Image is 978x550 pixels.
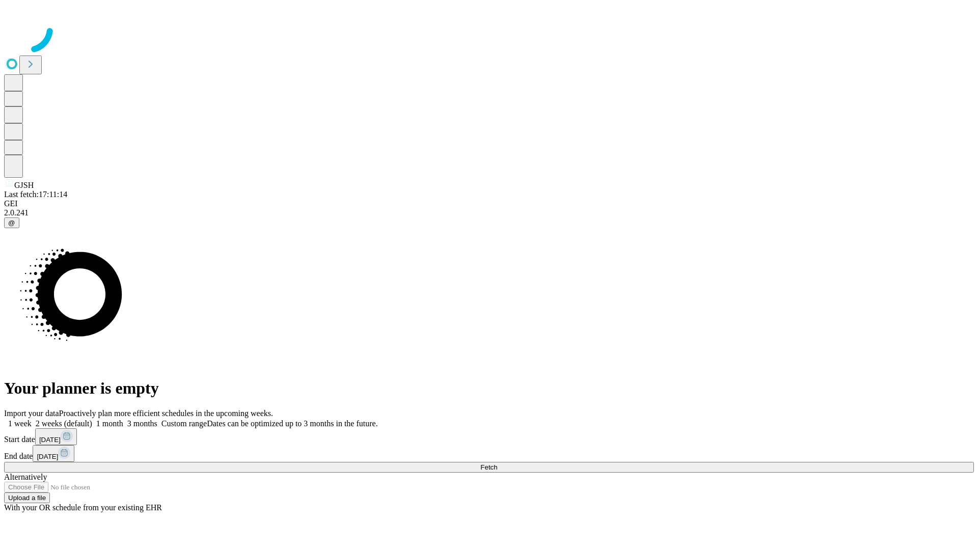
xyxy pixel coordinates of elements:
[4,199,974,208] div: GEI
[4,462,974,473] button: Fetch
[4,473,47,481] span: Alternatively
[36,419,92,428] span: 2 weeks (default)
[4,208,974,217] div: 2.0.241
[33,445,74,462] button: [DATE]
[161,419,207,428] span: Custom range
[59,409,273,418] span: Proactively plan more efficient schedules in the upcoming weeks.
[96,419,123,428] span: 1 month
[480,463,497,471] span: Fetch
[37,453,58,460] span: [DATE]
[35,428,77,445] button: [DATE]
[207,419,377,428] span: Dates can be optimized up to 3 months in the future.
[4,492,50,503] button: Upload a file
[4,445,974,462] div: End date
[14,181,34,189] span: GJSH
[4,503,162,512] span: With your OR schedule from your existing EHR
[127,419,157,428] span: 3 months
[4,379,974,398] h1: Your planner is empty
[4,409,59,418] span: Import your data
[39,436,61,444] span: [DATE]
[4,190,67,199] span: Last fetch: 17:11:14
[8,219,15,227] span: @
[4,217,19,228] button: @
[4,428,974,445] div: Start date
[8,419,32,428] span: 1 week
